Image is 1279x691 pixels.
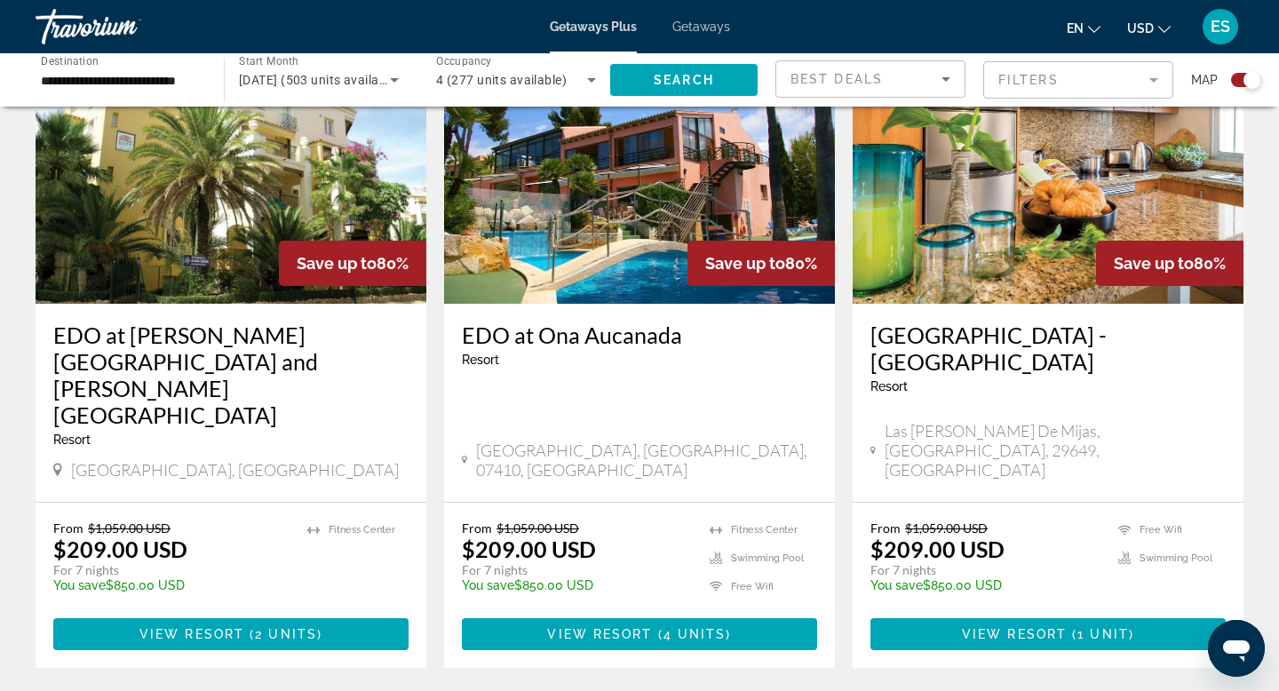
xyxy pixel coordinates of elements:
[329,524,395,536] span: Fitness Center
[705,254,785,273] span: Save up to
[790,72,883,86] span: Best Deals
[870,322,1226,375] a: [GEOGRAPHIC_DATA] - [GEOGRAPHIC_DATA]
[53,520,83,536] span: From
[653,627,732,641] span: ( )
[853,20,1243,304] img: ii_mde1.jpg
[1127,15,1171,41] button: Change currency
[462,520,492,536] span: From
[71,460,399,480] span: [GEOGRAPHIC_DATA], [GEOGRAPHIC_DATA]
[53,562,290,578] p: For 7 nights
[1197,8,1243,45] button: User Menu
[53,578,106,592] span: You save
[476,441,817,480] span: [GEOGRAPHIC_DATA], [GEOGRAPHIC_DATA], 07410, [GEOGRAPHIC_DATA]
[462,353,499,367] span: Resort
[297,254,377,273] span: Save up to
[610,64,758,96] button: Search
[547,627,652,641] span: View Resort
[462,562,692,578] p: For 7 nights
[1067,627,1134,641] span: ( )
[1096,241,1243,286] div: 80%
[36,4,213,50] a: Travorium
[731,581,774,592] span: Free Wifi
[41,54,99,67] span: Destination
[870,618,1226,650] button: View Resort(1 unit)
[88,520,171,536] span: $1,059.00 USD
[239,73,401,87] span: [DATE] (503 units available)
[1211,18,1230,36] span: ES
[1067,21,1084,36] span: en
[239,55,298,68] span: Start Month
[1114,254,1194,273] span: Save up to
[870,520,901,536] span: From
[462,536,596,562] p: $209.00 USD
[870,379,908,393] span: Resort
[53,536,187,562] p: $209.00 USD
[672,20,730,34] a: Getaways
[870,578,1100,592] p: $850.00 USD
[53,578,290,592] p: $850.00 USD
[870,562,1100,578] p: For 7 nights
[53,433,91,447] span: Resort
[731,524,798,536] span: Fitness Center
[962,627,1067,641] span: View Resort
[731,552,804,564] span: Swimming Pool
[436,55,492,68] span: Occupancy
[279,241,426,286] div: 80%
[885,421,1226,480] span: Las [PERSON_NAME] de Mijas, [GEOGRAPHIC_DATA], 29649, [GEOGRAPHIC_DATA]
[255,627,317,641] span: 2 units
[654,73,714,87] span: Search
[1191,68,1218,92] span: Map
[462,578,692,592] p: $850.00 USD
[983,60,1173,99] button: Filter
[905,520,988,536] span: $1,059.00 USD
[1077,627,1129,641] span: 1 unit
[462,618,817,650] button: View Resort(4 units)
[444,20,835,304] img: ii_auc1.jpg
[870,536,1005,562] p: $209.00 USD
[550,20,637,34] a: Getaways Plus
[462,322,817,348] a: EDO at Ona Aucanada
[462,578,514,592] span: You save
[790,68,950,90] mat-select: Sort by
[663,627,727,641] span: 4 units
[1208,620,1265,677] iframe: Button to launch messaging window
[1140,552,1212,564] span: Swimming Pool
[1140,524,1182,536] span: Free Wifi
[36,20,426,304] img: ii_ead1.jpg
[244,627,322,641] span: ( )
[1127,21,1154,36] span: USD
[53,322,409,428] a: EDO at [PERSON_NAME][GEOGRAPHIC_DATA] and [PERSON_NAME][GEOGRAPHIC_DATA]
[1067,15,1100,41] button: Change language
[687,241,835,286] div: 80%
[497,520,579,536] span: $1,059.00 USD
[436,73,567,87] span: 4 (277 units available)
[870,578,923,592] span: You save
[53,618,409,650] button: View Resort(2 units)
[139,627,244,641] span: View Resort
